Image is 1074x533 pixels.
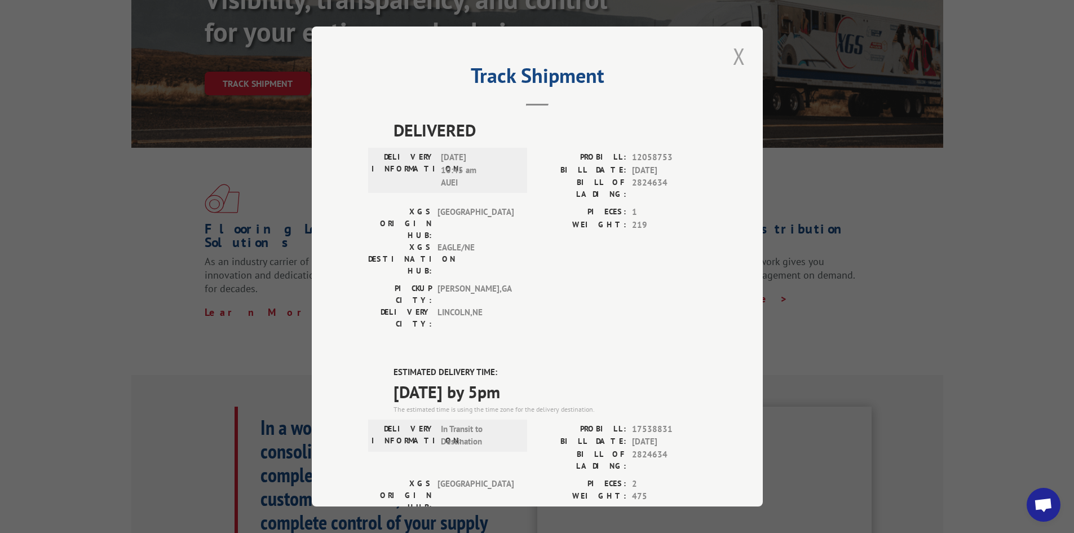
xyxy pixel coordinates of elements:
button: Close modal [730,41,749,72]
label: WEIGHT: [537,219,626,232]
span: LINCOLN , NE [437,306,514,330]
span: [PERSON_NAME] , GA [437,283,514,306]
label: PROBILL: [537,151,626,164]
span: 17538831 [632,423,706,436]
label: BILL OF LADING: [537,448,626,472]
label: PIECES: [537,206,626,219]
span: 219 [632,219,706,232]
label: DELIVERY CITY: [368,306,432,330]
label: DELIVERY INFORMATION: [372,423,435,448]
span: [DATE] [632,435,706,448]
span: 1 [632,206,706,219]
span: [DATE] by 5pm [394,379,706,404]
label: DELIVERY INFORMATION: [372,151,435,190]
label: PICKUP CITY: [368,283,432,306]
label: XGS DESTINATION HUB: [368,241,432,277]
span: 2 [632,478,706,491]
span: 2824634 [632,448,706,472]
h2: Track Shipment [368,68,706,89]
span: 12058753 [632,151,706,164]
a: Open chat [1027,488,1060,522]
label: BILL OF LADING: [537,177,626,200]
span: 475 [632,490,706,503]
span: EAGLE/NE [437,241,514,277]
div: The estimated time is using the time zone for the delivery destination. [394,404,706,415]
label: XGS ORIGIN HUB: [368,478,432,513]
label: XGS ORIGIN HUB: [368,206,432,241]
label: PROBILL: [537,423,626,436]
label: ESTIMATED DELIVERY TIME: [394,366,706,379]
span: DELIVERED [394,117,706,143]
span: [DATE] 10:45 am AUEI [441,151,517,190]
span: [GEOGRAPHIC_DATA] [437,206,514,241]
span: [GEOGRAPHIC_DATA] [437,478,514,513]
label: BILL DATE: [537,164,626,177]
span: 2824634 [632,177,706,200]
span: In Transit to Destination [441,423,517,448]
span: [DATE] [632,164,706,177]
label: BILL DATE: [537,435,626,448]
label: PIECES: [537,478,626,491]
label: WEIGHT: [537,490,626,503]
